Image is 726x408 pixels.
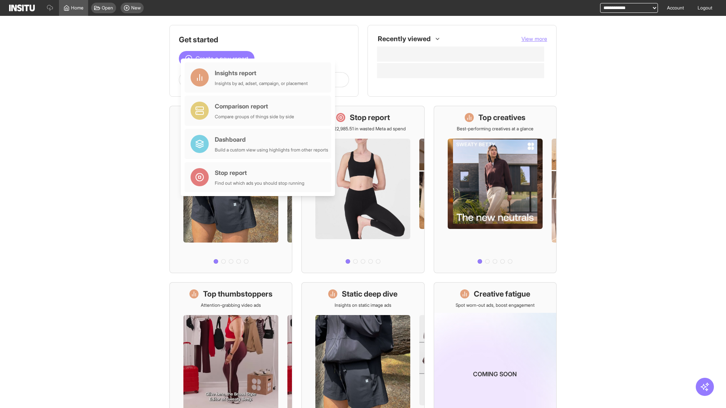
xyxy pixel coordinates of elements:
[215,114,294,120] div: Compare groups of things side by side
[102,5,113,11] span: Open
[215,168,304,177] div: Stop report
[350,112,390,123] h1: Stop report
[179,34,349,45] h1: Get started
[195,54,248,63] span: Create a new report
[320,126,406,132] p: Save £22,985.51 in wasted Meta ad spend
[215,180,304,186] div: Find out which ads you should stop running
[521,35,547,43] button: View more
[215,68,308,77] div: Insights report
[131,5,141,11] span: New
[179,51,254,66] button: Create a new report
[9,5,35,11] img: Logo
[521,36,547,42] span: View more
[457,126,534,132] p: Best-performing creatives at a glance
[201,302,261,308] p: Attention-grabbing video ads
[434,106,557,273] a: Top creativesBest-performing creatives at a glance
[169,106,292,273] a: What's live nowSee all active ads instantly
[335,302,391,308] p: Insights on static image ads
[301,106,424,273] a: Stop reportSave £22,985.51 in wasted Meta ad spend
[71,5,84,11] span: Home
[478,112,526,123] h1: Top creatives
[203,289,273,299] h1: Top thumbstoppers
[215,135,328,144] div: Dashboard
[215,147,328,153] div: Build a custom view using highlights from other reports
[215,80,308,87] div: Insights by ad, adset, campaign, or placement
[215,102,294,111] div: Comparison report
[342,289,397,299] h1: Static deep dive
